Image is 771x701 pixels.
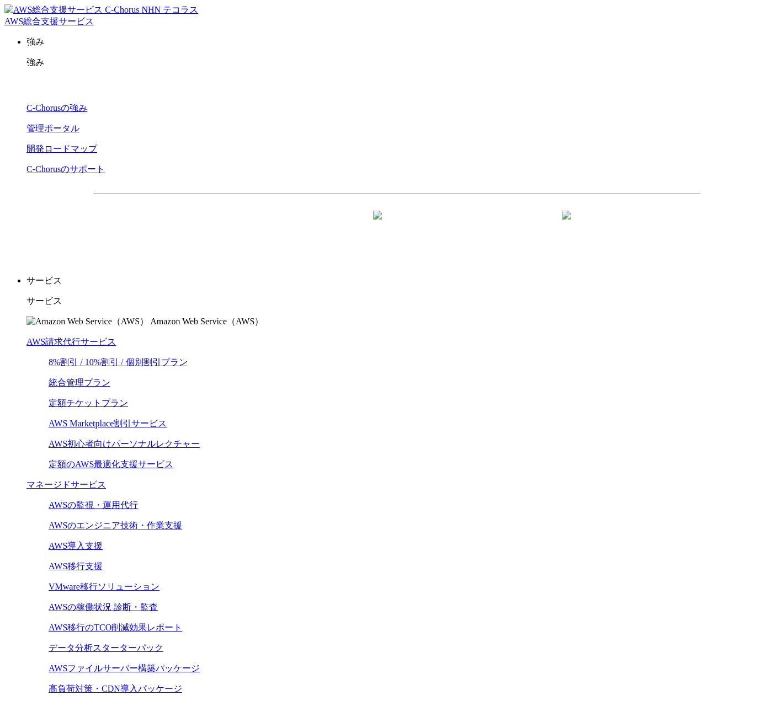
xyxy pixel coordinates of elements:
p: サービス [26,296,767,307]
a: AWS移行のTCO削減効果レポート [49,623,182,632]
a: AWSの稼働状況 診断・監査 [49,602,158,612]
a: 管理ポータル [26,124,79,133]
a: 8%割引 / 10%割引 / 個別割引プラン [49,357,188,367]
a: AWS総合支援サービス C-Chorus NHN テコラスAWS総合支援サービス [4,5,198,26]
img: Amazon Web Service（AWS） [26,316,148,328]
a: AWS Marketplace割引サービス [49,419,167,428]
a: 開発ロードマップ [26,144,97,153]
span: Amazon Web Service（AWS） [150,317,263,326]
a: 高負荷対策・CDN導入パッケージ [49,684,182,693]
p: 強み [26,57,767,68]
a: 統合管理プラン [49,378,110,387]
a: AWSファイルサーバー構築パッケージ [49,663,200,673]
a: 定額のAWS最適化支援サービス [49,459,173,469]
a: まずは相談する [402,211,580,239]
a: マネージドサービス [26,480,106,489]
a: 定額チケットプラン [49,398,128,408]
a: データ分析スターターパック [49,643,163,652]
img: AWS総合支援サービス C-Chorus [4,4,140,16]
img: 矢印 [562,211,571,239]
img: 矢印 [373,211,382,239]
a: AWSの監視・運用代行 [49,500,138,510]
a: AWS請求代行サービス [26,337,116,346]
a: AWS移行支援 [49,561,103,571]
p: 強み [26,36,767,48]
p: サービス [26,275,767,287]
a: VMware移行ソリューション [49,582,159,591]
a: AWS初心者向けパーソナルレクチャー [49,439,200,448]
a: C-Chorusの強み [26,103,87,113]
a: AWSのエンジニア技術・作業支援 [49,521,182,530]
a: 資料を請求する [214,211,391,239]
a: C-Chorusのサポート [26,164,105,174]
a: AWS導入支援 [49,541,103,550]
